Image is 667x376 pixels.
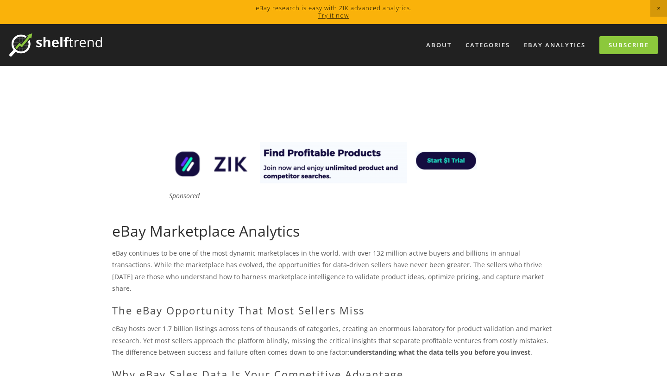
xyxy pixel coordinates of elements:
p: eBay continues to be one of the most dynamic marketplaces in the world, with over 132 million act... [112,247,555,294]
a: Try it now [318,11,349,19]
p: eBay hosts over 1.7 billion listings across tens of thousands of categories, creating an enormous... [112,323,555,358]
a: eBay Analytics [518,38,591,53]
h2: The eBay Opportunity That Most Sellers Miss [112,304,555,316]
a: Subscribe [599,36,658,54]
div: Categories [459,38,516,53]
img: ShelfTrend [9,33,102,56]
strong: understanding what the data tells you before you invest [350,348,530,357]
h1: eBay Marketplace Analytics [112,222,555,240]
a: About [420,38,458,53]
em: Sponsored [169,191,200,200]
